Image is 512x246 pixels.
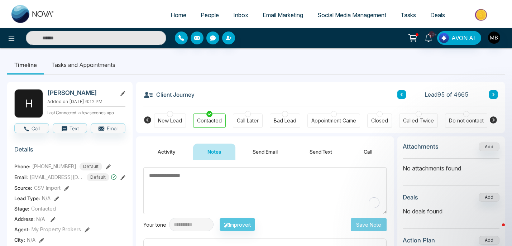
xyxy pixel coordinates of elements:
[14,146,125,157] h3: Details
[439,33,449,43] img: Lead Flow
[371,117,388,124] div: Closed
[456,7,508,23] img: Market-place.gif
[193,8,226,22] a: People
[255,8,310,22] a: Email Marketing
[143,89,195,100] h3: Client Journey
[14,89,43,118] div: H
[238,144,292,160] button: Send Email
[425,90,469,99] span: Lead 95 of 4665
[423,8,452,22] a: Deals
[163,8,193,22] a: Home
[403,117,434,124] div: Called Twice
[311,117,356,124] div: Appointment Came
[44,55,123,74] li: Tasks and Appointments
[42,194,51,202] span: N/A
[226,8,255,22] a: Inbox
[430,11,445,19] span: Deals
[451,34,475,42] span: AVON AI
[91,123,125,133] button: Email
[14,226,30,233] span: Agent:
[479,143,499,149] span: Add
[14,173,28,181] span: Email:
[14,205,29,212] span: Stage:
[80,163,102,170] span: Default
[14,194,40,202] span: Lead Type:
[295,144,346,160] button: Send Text
[34,184,61,192] span: CSV Import
[193,144,235,160] button: Notes
[53,123,87,133] button: Text
[143,144,190,160] button: Activity
[449,117,484,124] div: Do not contact
[201,11,219,19] span: People
[7,55,44,74] li: Timeline
[143,167,387,214] textarea: To enrich screen reader interactions, please activate Accessibility in Grammarly extension settings
[310,8,393,22] a: Social Media Management
[420,31,437,44] a: 10+
[429,31,435,38] span: 10+
[233,11,248,19] span: Inbox
[36,216,45,222] span: N/A
[14,123,49,133] button: Call
[171,11,186,19] span: Home
[349,144,387,160] button: Call
[32,163,76,170] span: [PHONE_NUMBER]
[401,11,416,19] span: Tasks
[47,98,125,105] p: Added on [DATE] 6:12 PM
[47,108,125,116] p: Last Connected: a few seconds ago
[274,117,296,124] div: Bad Lead
[197,117,222,124] div: Contacted
[263,11,303,19] span: Email Marketing
[14,184,32,192] span: Source:
[27,236,35,243] span: N/A
[30,173,83,181] span: [EMAIL_ADDRESS][DOMAIN_NAME]
[14,236,25,243] span: City :
[393,8,423,22] a: Tasks
[403,143,439,150] h3: Attachments
[403,159,499,173] p: No attachments found
[479,143,499,151] button: Add
[158,117,182,124] div: New Lead
[479,236,499,245] button: Add
[351,218,387,231] button: Save Note
[87,173,109,181] span: Default
[403,237,435,244] h3: Action Plan
[488,32,500,44] img: User Avatar
[143,221,169,228] div: Your tone
[11,5,54,23] img: Nova CRM Logo
[437,31,481,45] button: AVON AI
[32,226,81,233] span: My Property Brokers
[31,205,56,212] span: Contacted
[317,11,386,19] span: Social Media Management
[47,89,114,96] h2: [PERSON_NAME]
[488,222,505,239] iframe: Intercom live chat
[237,117,259,124] div: Call Later
[14,163,30,170] span: Phone:
[14,215,45,223] span: Address:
